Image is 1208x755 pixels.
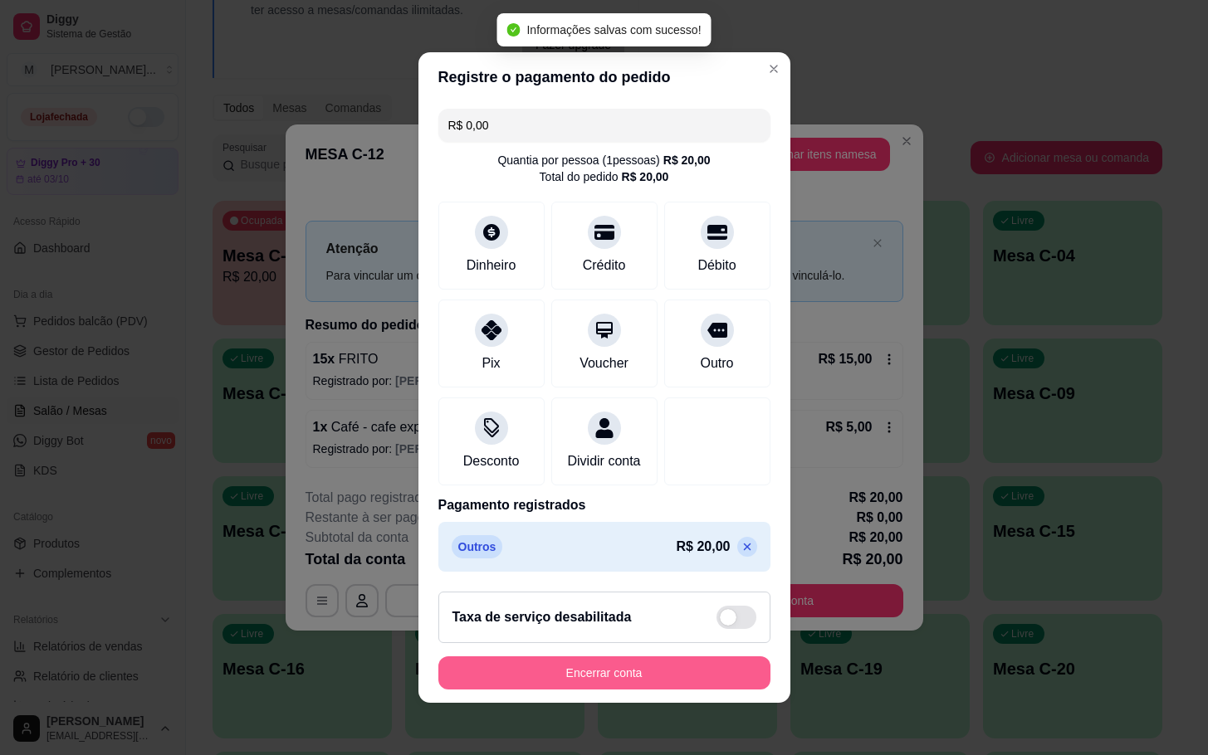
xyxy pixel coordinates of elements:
[663,152,711,168] div: R$ 20,00
[463,451,520,471] div: Desconto
[482,353,500,373] div: Pix
[506,23,520,37] span: check-circle
[438,656,770,689] button: Encerrar conta
[448,109,761,142] input: Ex.: hambúrguer de cordeiro
[526,23,701,37] span: Informações salvas com sucesso!
[580,353,628,373] div: Voucher
[677,537,731,557] p: R$ 20,00
[697,256,736,275] div: Débito
[700,353,733,373] div: Outro
[452,535,503,558] p: Outros
[583,256,626,275] div: Crédito
[467,256,516,275] div: Dinheiro
[452,607,632,627] h2: Taxa de serviço desabilitada
[438,495,770,515] p: Pagamento registrados
[567,451,640,471] div: Dividir conta
[540,168,669,185] div: Total do pedido
[622,168,669,185] div: R$ 20,00
[418,52,790,102] header: Registre o pagamento do pedido
[761,56,787,82] button: Close
[497,152,710,168] div: Quantia por pessoa ( 1 pessoas)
